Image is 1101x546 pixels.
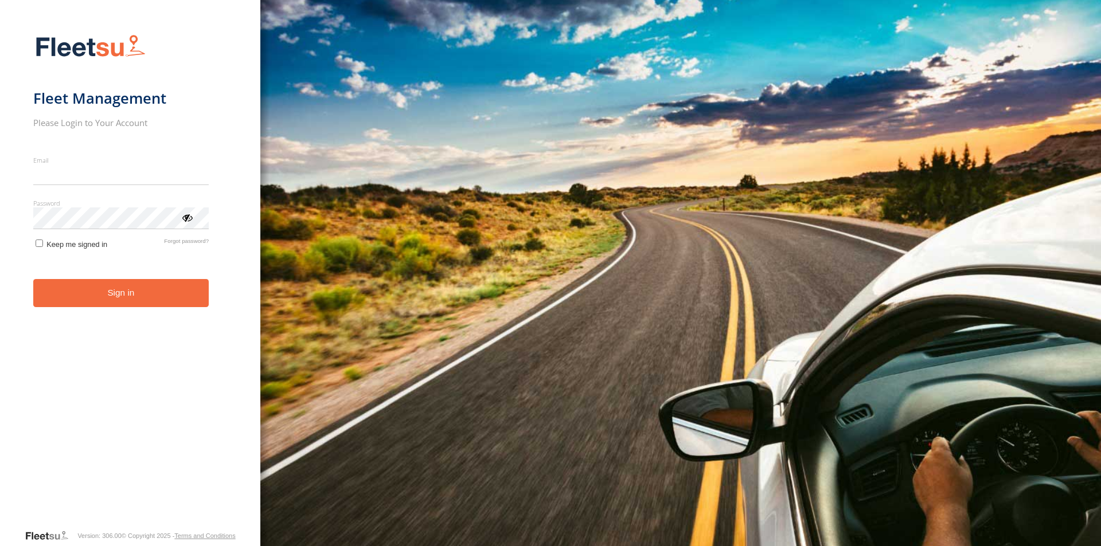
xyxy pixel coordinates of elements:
[174,532,235,539] a: Terms and Conditions
[122,532,236,539] div: © Copyright 2025 -
[33,199,209,207] label: Password
[33,279,209,307] button: Sign in
[33,28,228,529] form: main
[33,117,209,128] h2: Please Login to Your Account
[164,238,209,249] a: Forgot password?
[33,156,209,164] label: Email
[33,32,148,61] img: Fleetsu
[46,240,107,249] span: Keep me signed in
[77,532,121,539] div: Version: 306.00
[36,239,43,247] input: Keep me signed in
[33,89,209,108] h1: Fleet Management
[25,530,77,541] a: Visit our Website
[181,211,193,223] div: ViewPassword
